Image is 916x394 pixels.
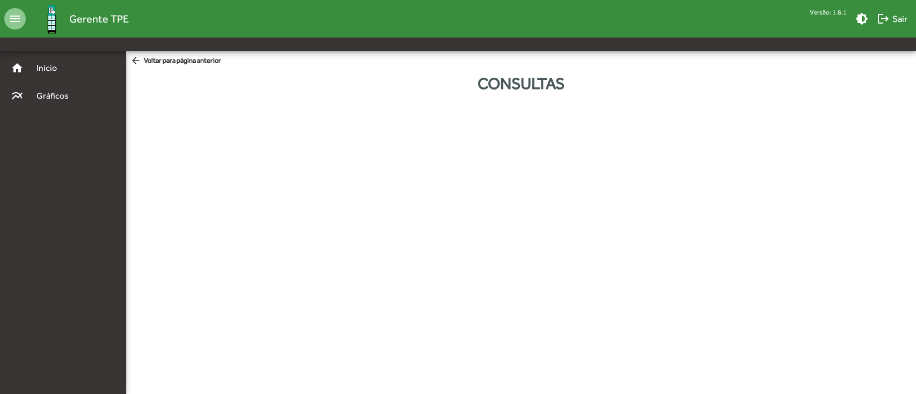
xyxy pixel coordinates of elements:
[11,62,24,75] mat-icon: home
[26,2,129,36] a: Gerente TPE
[4,8,26,29] mat-icon: menu
[130,55,144,67] mat-icon: arrow_back
[34,2,69,36] img: Logo
[11,90,24,102] mat-icon: multiline_chart
[30,62,72,75] span: Início
[855,12,868,25] mat-icon: brightness_medium
[126,71,916,95] div: Consultas
[30,90,83,102] span: Gráficos
[810,5,847,19] div: Versão: 1.8.1
[873,9,912,28] button: Sair
[69,10,129,27] span: Gerente TPE
[130,55,221,67] span: Voltar para página anterior
[877,12,890,25] mat-icon: logout
[877,9,907,28] span: Sair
